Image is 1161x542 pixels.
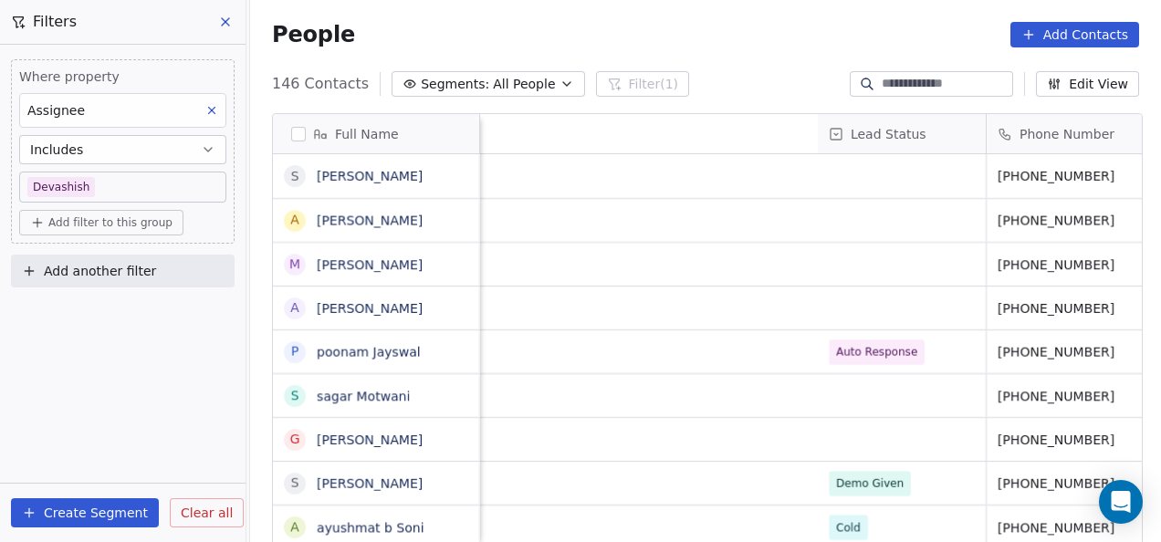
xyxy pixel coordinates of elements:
[1010,22,1139,47] button: Add Contacts
[1099,480,1143,524] div: Open Intercom Messenger
[998,387,1144,405] span: [PHONE_NUMBER]
[335,125,399,143] span: Full Name
[291,386,299,405] div: s
[493,75,555,94] span: All People
[317,345,421,360] a: poonam Jayswal
[317,520,424,535] a: ayushmat b Soni
[998,518,1144,537] span: [PHONE_NUMBER]
[317,257,423,272] a: [PERSON_NAME]
[836,474,904,493] span: Demo Given
[317,476,423,491] a: [PERSON_NAME]
[1020,125,1114,143] span: Phone Number
[290,430,300,449] div: G
[998,255,1144,274] span: [PHONE_NUMBER]
[596,71,690,97] button: Filter(1)
[290,517,299,537] div: a
[317,301,423,316] a: [PERSON_NAME]
[317,389,410,403] a: sagar Motwani
[421,75,489,94] span: Segments:
[289,255,300,274] div: m
[987,114,1155,153] div: Phone Number
[836,343,917,361] span: Auto Response
[998,212,1144,230] span: [PHONE_NUMBER]
[317,433,423,447] a: [PERSON_NAME]
[998,167,1144,185] span: [PHONE_NUMBER]
[998,474,1144,493] span: [PHONE_NUMBER]
[290,298,299,318] div: A
[291,474,299,493] div: S
[291,342,298,361] div: p
[998,299,1144,318] span: [PHONE_NUMBER]
[836,518,861,537] span: Cold
[272,21,355,48] span: People
[272,73,369,95] span: 146 Contacts
[273,114,479,153] div: Full Name
[317,214,423,228] a: [PERSON_NAME]
[851,125,926,143] span: Lead Status
[1036,71,1139,97] button: Edit View
[818,114,986,153] div: Lead Status
[291,167,299,186] div: S
[998,343,1144,361] span: [PHONE_NUMBER]
[290,211,299,230] div: A
[998,431,1144,449] span: [PHONE_NUMBER]
[317,169,423,183] a: [PERSON_NAME]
